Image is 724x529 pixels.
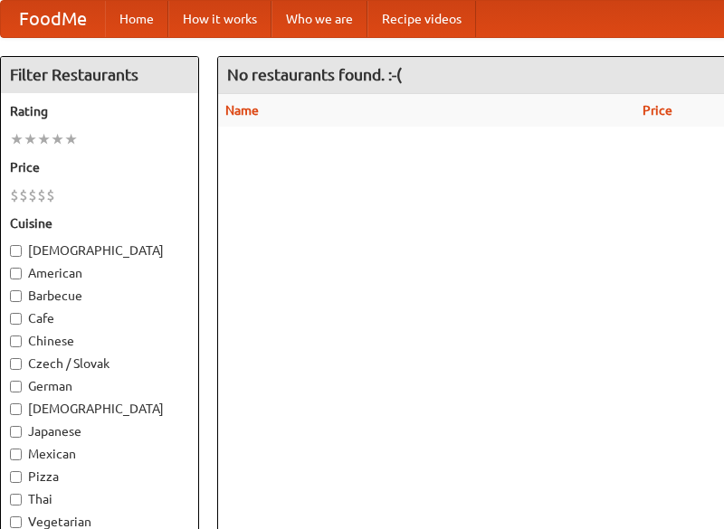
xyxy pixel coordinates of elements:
input: Mexican [10,449,22,460]
ng-pluralize: No restaurants found. :-( [227,66,402,83]
label: Japanese [10,422,189,440]
h5: Price [10,158,189,176]
li: $ [46,185,55,205]
input: Barbecue [10,290,22,302]
li: $ [19,185,28,205]
input: Pizza [10,471,22,483]
li: ★ [51,129,64,149]
label: German [10,377,189,395]
li: ★ [64,129,78,149]
a: Home [105,1,168,37]
h5: Rating [10,102,189,120]
label: Chinese [10,332,189,350]
li: $ [10,185,19,205]
label: Thai [10,490,189,508]
label: Pizza [10,468,189,486]
label: [DEMOGRAPHIC_DATA] [10,400,189,418]
a: Who we are [271,1,367,37]
a: Name [225,103,259,118]
label: Barbecue [10,287,189,305]
input: Thai [10,494,22,505]
li: $ [28,185,37,205]
a: Recipe videos [367,1,476,37]
input: Japanese [10,426,22,438]
li: ★ [10,129,24,149]
input: German [10,381,22,392]
input: [DEMOGRAPHIC_DATA] [10,403,22,415]
label: Czech / Slovak [10,354,189,373]
input: [DEMOGRAPHIC_DATA] [10,245,22,257]
input: American [10,268,22,279]
input: Vegetarian [10,516,22,528]
label: [DEMOGRAPHIC_DATA] [10,241,189,260]
h5: Cuisine [10,214,189,232]
a: Price [643,103,672,118]
li: $ [37,185,46,205]
input: Czech / Slovak [10,358,22,370]
label: Cafe [10,309,189,327]
a: FoodMe [1,1,105,37]
input: Cafe [10,313,22,325]
label: American [10,264,189,282]
label: Mexican [10,445,189,463]
li: ★ [37,129,51,149]
a: How it works [168,1,271,37]
li: ★ [24,129,37,149]
h4: Filter Restaurants [1,57,198,93]
input: Chinese [10,335,22,347]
